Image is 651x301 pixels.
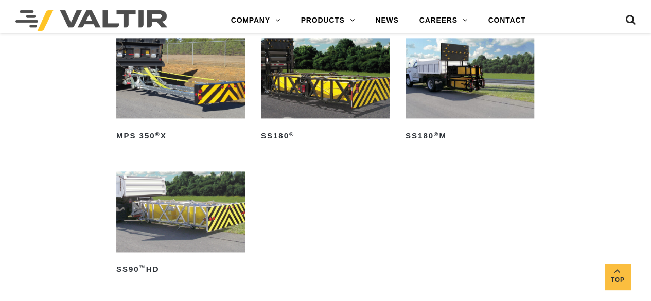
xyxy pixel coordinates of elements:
[434,131,439,137] sup: ®
[365,10,409,31] a: NEWS
[406,128,534,144] h2: SS180 M
[605,264,630,290] a: Top
[116,261,245,278] h2: SS90 HD
[221,10,291,31] a: COMPANY
[116,38,245,144] a: MPS 350®X
[261,128,390,144] h2: SS180
[478,10,536,31] a: CONTACT
[139,264,146,271] sup: ™
[289,131,294,137] sup: ®
[15,10,167,31] img: Valtir
[116,128,245,144] h2: MPS 350 X
[261,38,390,144] a: SS180®
[406,38,534,144] a: SS180®M
[605,274,630,286] span: Top
[116,171,245,277] a: SS90™HD
[409,10,478,31] a: CAREERS
[155,131,161,137] sup: ®
[291,10,365,31] a: PRODUCTS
